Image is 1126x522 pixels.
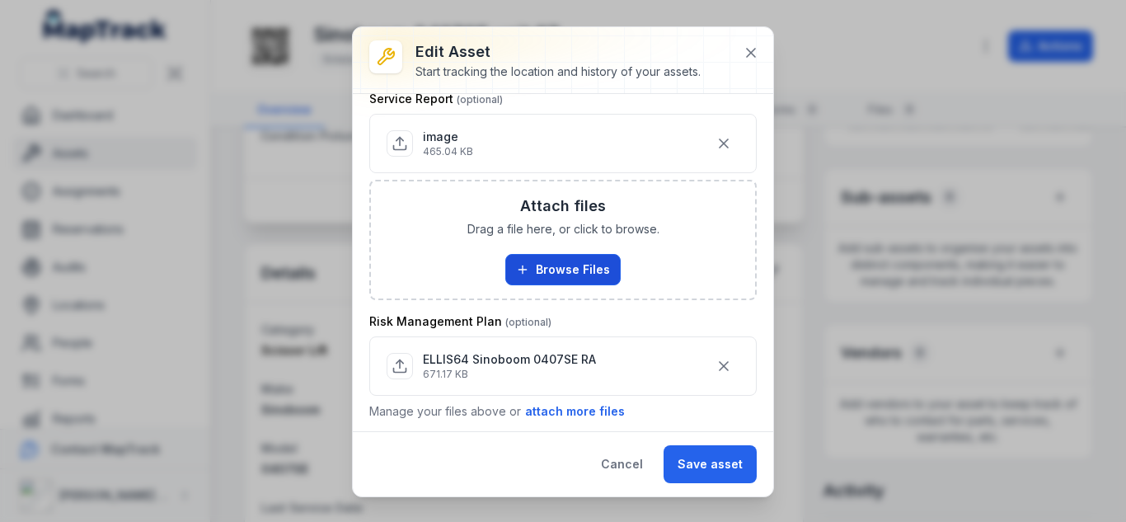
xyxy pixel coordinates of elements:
p: 671.17 KB [423,368,596,381]
label: Service Report [369,91,503,107]
button: attach more files [524,402,626,421]
button: Cancel [587,445,657,483]
p: Manage your files above or [369,402,757,421]
p: 465.04 KB [423,145,473,158]
p: ELLIS64 Sinoboom 0407SE RA [423,351,596,368]
span: Drag a file here, or click to browse. [467,221,659,237]
button: Browse Files [505,254,621,285]
h3: Attach files [520,195,606,218]
p: image [423,129,473,145]
h3: Edit asset [415,40,701,63]
div: Start tracking the location and history of your assets. [415,63,701,80]
label: Risk Management Plan [369,313,551,330]
button: Save asset [664,445,757,483]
